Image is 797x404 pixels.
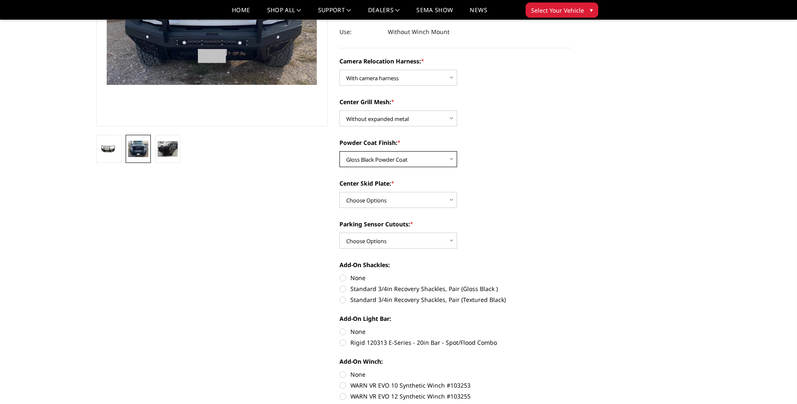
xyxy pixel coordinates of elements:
[339,97,571,106] label: Center Grill Mesh:
[339,138,571,147] label: Powder Coat Finish:
[339,284,571,293] label: Standard 3/4in Recovery Shackles, Pair (Gloss Black )
[339,370,571,379] label: None
[339,179,571,188] label: Center Skid Plate:
[339,295,571,304] label: Standard 3/4in Recovery Shackles, Pair (Textured Black)
[388,24,450,39] dd: Without Winch Mount
[339,220,571,228] label: Parking Sensor Cutouts:
[531,6,584,15] span: Select Your Vehicle
[158,141,178,157] img: 2024-2025 GMC 2500-3500 - T2 Series - Extreme Front Bumper (receiver or winch)
[416,7,453,19] a: SEMA Show
[590,5,593,14] span: ▾
[339,57,571,66] label: Camera Relocation Harness:
[128,141,148,157] img: 2024-2025 GMC 2500-3500 - T2 Series - Extreme Front Bumper (receiver or winch)
[232,7,250,19] a: Home
[470,7,487,19] a: News
[318,7,351,19] a: Support
[526,3,598,18] button: Select Your Vehicle
[339,327,571,336] label: None
[339,260,571,269] label: Add-On Shackles:
[368,7,400,19] a: Dealers
[339,338,571,347] label: Rigid 120313 E-Series - 20in Bar - Spot/Flood Combo
[339,314,571,323] label: Add-On Light Bar:
[339,357,571,366] label: Add-On Winch:
[339,24,381,39] dt: Use:
[99,144,119,154] img: 2024-2025 GMC 2500-3500 - T2 Series - Extreme Front Bumper (receiver or winch)
[339,273,571,282] label: None
[267,7,301,19] a: shop all
[339,381,571,390] label: WARN VR EVO 10 Synthetic Winch #103253
[339,392,571,401] label: WARN VR EVO 12 Synthetic Winch #103255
